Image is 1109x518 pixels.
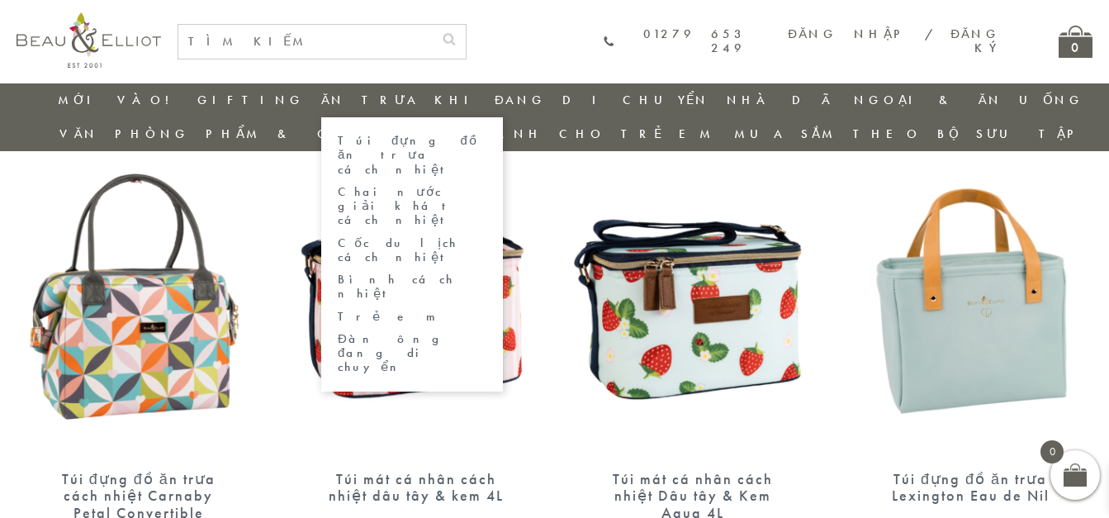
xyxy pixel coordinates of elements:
span: 0 [1040,440,1064,463]
a: Ăn trưa khi đang di chuyển [321,92,710,108]
a: Dã ngoại & ăn uống [792,92,1084,108]
a: Mới vào! [58,92,180,108]
img: Túi mát cá nhân cách nhiệt Dâu tây & Kem Aqua 4L [571,139,816,454]
a: Gifting [197,92,305,108]
div: Túi mát cá nhân cách nhiệt dâu tây & kem 4L [323,471,509,505]
a: Đàn ông đang di chuyển [338,332,486,375]
a: Túi đựng đồ ăn trưa cách nhiệt [338,134,486,177]
a: Trẻ em [338,310,486,324]
a: Cốc du lịch cách nhiệt [338,236,486,265]
a: Dành cho trẻ em [466,126,715,142]
a: Nhà [727,92,775,108]
img: Túi mát cá nhân cách nhiệt dâu tây & kem 4L [294,139,538,454]
font: 01279 653 249 [618,27,746,56]
img: Túi ăn trưa Lexington eau de nil [848,139,1092,454]
a: Chai nước giải khát cách nhiệt [338,185,486,228]
a: 01279 653 249 [604,27,746,56]
input: TÌM KIẾM [178,25,433,59]
a: Bình cách nhiệt [338,273,486,302]
a: 0 [1059,26,1092,58]
a: Mua sắm theo bộ sưu tập [734,126,1083,142]
a: Đăng nhập / Đăng ký [788,26,1001,56]
a: Văn phòng phẩm & Quà tặng [59,126,447,142]
img: logo [17,12,161,68]
div: Túi đựng đồ ăn trưa Lexington Eau de Nil [877,471,1064,505]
